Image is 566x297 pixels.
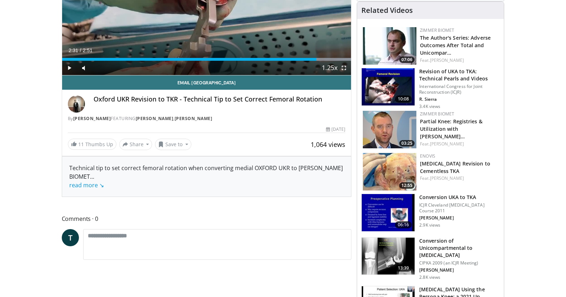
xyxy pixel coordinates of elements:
p: 2.8K views [419,274,440,280]
p: CIPKA 2009 (an ICJR Meeting) [419,260,500,266]
span: 06:16 [395,221,412,228]
span: 07:06 [399,56,415,63]
p: 3.4K views [419,104,440,109]
img: 547c6eca-0cbb-49e5-aafa-19118ffed4b4.150x105_q85_crop-smart_upscale.jpg [363,111,416,148]
a: 03:25 [363,111,416,148]
a: 12:55 [363,153,416,190]
div: By FEATURING , [68,115,346,122]
div: Technical tip to set correct femoral rotation when converting medial OXFORD UKR to [PERSON_NAME] ... [69,164,344,189]
a: [PERSON_NAME] [73,115,111,122]
span: 10:08 [395,95,412,103]
a: [PERSON_NAME] [136,115,174,122]
button: Play [62,61,76,75]
a: 07:06 [363,27,416,65]
div: Feat. [420,57,498,64]
p: 2.9K views [419,222,440,228]
a: 13:39 Conversion of Unicompartmental to [MEDICAL_DATA] CIPKA 2009 (an ICJR Meeting) [PERSON_NAME]... [361,237,500,280]
a: Enovis [420,153,435,159]
img: Avatar [68,95,85,113]
a: [PERSON_NAME] [430,57,464,63]
a: T [62,229,79,246]
p: R. Sierra [419,96,500,102]
a: 10:08 Revision of UKA to TKA: Technical Pearls and Videos International Congress for Joint Recons... [361,68,500,109]
div: Feat. [420,141,498,147]
img: 296751_0000_1.png.150x105_q85_crop-smart_upscale.jpg [362,194,415,231]
div: Progress Bar [62,58,351,61]
span: Comments 0 [62,214,352,223]
a: Zimmer Biomet [420,27,454,33]
p: International Congress for Joint Reconstruction (ICJR) [419,84,500,95]
a: 06:16 Conversion UKA to TKA ICJR Cleveland [MEDICAL_DATA] Course 2011 [PERSON_NAME] 2.9K views [361,194,500,232]
button: Share [119,139,152,150]
h3: Conversion of Unicompartmental to [MEDICAL_DATA] [419,237,500,259]
button: Mute [76,61,91,75]
p: [PERSON_NAME] [419,215,500,221]
a: read more ↘ [69,181,104,189]
div: [DATE] [326,126,345,133]
span: / [80,48,81,53]
a: [PERSON_NAME] [175,115,212,122]
img: 4abd115a-8a22-4fd0-a520-3f7252c4dbaf.150x105_q85_crop-smart_upscale.jpg [363,27,416,65]
p: [PERSON_NAME] [419,267,500,273]
span: 2:31 [69,48,78,53]
span: 11 [78,141,84,148]
span: 03:25 [399,140,415,147]
a: Zimmer Biomet [420,111,454,117]
span: 1,064 views [311,140,345,149]
img: adol2_3.png.150x105_q85_crop-smart_upscale.jpg [362,238,415,275]
span: 13:39 [395,264,412,272]
span: 2:51 [83,48,92,53]
a: [PERSON_NAME] [430,175,464,181]
h4: Related Videos [361,6,413,15]
h3: Conversion UKA to TKA [419,194,500,201]
div: Feat. [420,175,498,182]
img: 9178dbf3-5ee4-4ecb-bec3-d6a21ab1ed0c.150x105_q85_crop-smart_upscale.jpg [362,68,415,105]
a: Email [GEOGRAPHIC_DATA] [62,75,351,90]
img: 1ed398e6-909d-4121-8c35-5730855f367b.150x105_q85_crop-smart_upscale.jpg [363,153,416,190]
h3: Revision of UKA to TKA: Technical Pearls and Videos [419,68,500,82]
span: 12:55 [399,182,415,189]
h4: Oxford UKR Revision to TKR - Technical Tip to Set Correct Femoral Rotation [94,95,346,103]
p: ICJR Cleveland [MEDICAL_DATA] Course 2011 [419,202,500,214]
a: [MEDICAL_DATA] Revision to Cementless TKA [420,160,490,174]
a: Partial Knee: Registries & Utilization with [PERSON_NAME]… [420,118,482,140]
button: Playback Rate [322,61,337,75]
a: [PERSON_NAME] [430,141,464,147]
a: 11 Thumbs Up [68,139,116,150]
button: Fullscreen [337,61,351,75]
button: Save to [155,139,191,150]
a: The Author's Series: Adverse Outcomes After Total and Unicompar… [420,34,491,56]
span: ... [69,173,104,189]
